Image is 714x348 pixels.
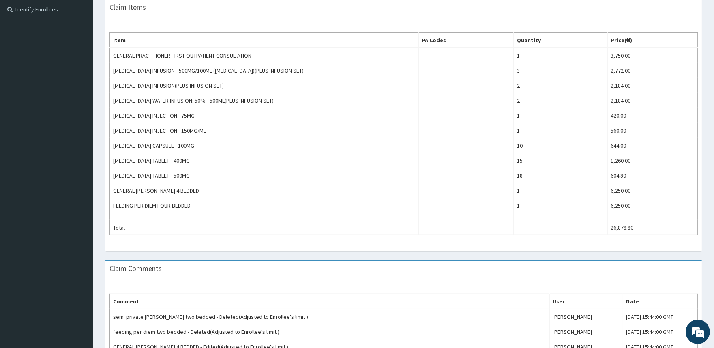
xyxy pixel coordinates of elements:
[623,294,697,309] th: Date
[110,183,419,198] td: GENERAL [PERSON_NAME] 4 BEDDED
[110,168,419,183] td: [MEDICAL_DATA] TABLET - 500MG
[110,78,419,93] td: [MEDICAL_DATA] INFUSION(PLUS INFUSION SET)
[514,168,608,183] td: 18
[110,33,419,48] th: Item
[607,78,697,93] td: 2,184.00
[109,4,146,11] h3: Claim Items
[607,168,697,183] td: 604.80
[514,183,608,198] td: 1
[514,48,608,63] td: 1
[110,93,419,108] td: [MEDICAL_DATA] WATER INFUSION: 50% - 500ML(PLUS INFUSION SET)
[110,294,550,309] th: Comment
[607,48,697,63] td: 3,750.00
[110,198,419,213] td: FEEDING PER DIEM FOUR BEDDED
[607,220,697,235] td: 26,878.80
[607,33,697,48] th: Price(₦)
[514,108,608,123] td: 1
[110,63,419,78] td: [MEDICAL_DATA] INFUSION - 500MG/100ML ([MEDICAL_DATA])(PLUS INFUSION SET)
[623,309,697,324] td: [DATE] 15:44:00 GMT
[514,63,608,78] td: 3
[514,138,608,153] td: 10
[110,153,419,168] td: [MEDICAL_DATA] TABLET - 400MG
[607,198,697,213] td: 6,250.00
[514,220,608,235] td: ------
[110,48,419,63] td: GENERAL PRACTITIONER FIRST OUTPATIENT CONSULTATION
[549,294,623,309] th: User
[607,123,697,138] td: 560.00
[514,78,608,93] td: 2
[110,220,419,235] td: Total
[418,33,514,48] th: PA Codes
[549,324,623,339] td: [PERSON_NAME]
[514,123,608,138] td: 1
[623,324,697,339] td: [DATE] 15:44:00 GMT
[110,123,419,138] td: [MEDICAL_DATA] INJECTION - 150MG/ML
[109,265,162,272] h3: Claim Comments
[607,93,697,108] td: 2,184.00
[607,108,697,123] td: 420.00
[110,108,419,123] td: [MEDICAL_DATA] INJECTION - 75MG
[110,324,550,339] td: feeding per diem two bedded - Deleted(Adjusted to Enrollee's limit )
[110,138,419,153] td: [MEDICAL_DATA] CAPSULE - 100MG
[514,153,608,168] td: 15
[514,33,608,48] th: Quantity
[607,63,697,78] td: 2,772.00
[607,153,697,168] td: 1,260.00
[607,138,697,153] td: 644.00
[549,309,623,324] td: [PERSON_NAME]
[110,309,550,324] td: semi private [PERSON_NAME] two bedded - Deleted(Adjusted to Enrollee's limit )
[607,183,697,198] td: 6,250.00
[514,198,608,213] td: 1
[514,93,608,108] td: 2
